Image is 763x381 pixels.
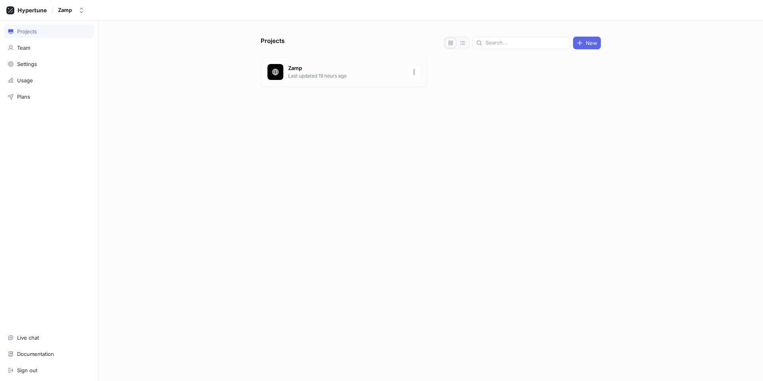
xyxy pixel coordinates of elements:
[261,37,285,49] p: Projects
[4,347,94,361] a: Documentation
[4,90,94,103] a: Plans
[4,74,94,87] a: Usage
[586,41,597,45] span: New
[17,351,54,357] div: Documentation
[288,64,403,72] p: Zamp
[17,61,37,67] div: Settings
[486,39,566,47] input: Search...
[288,72,403,80] p: Last updated 19 hours ago
[4,41,94,54] a: Team
[4,57,94,71] a: Settings
[4,25,94,38] a: Projects
[573,37,601,49] button: New
[17,334,39,341] div: Live chat
[17,93,30,100] div: Plans
[17,77,33,84] div: Usage
[17,28,37,35] div: Projects
[17,45,30,51] div: Team
[17,367,37,373] div: Sign out
[58,7,72,14] div: Zamp
[55,4,88,17] button: Zamp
